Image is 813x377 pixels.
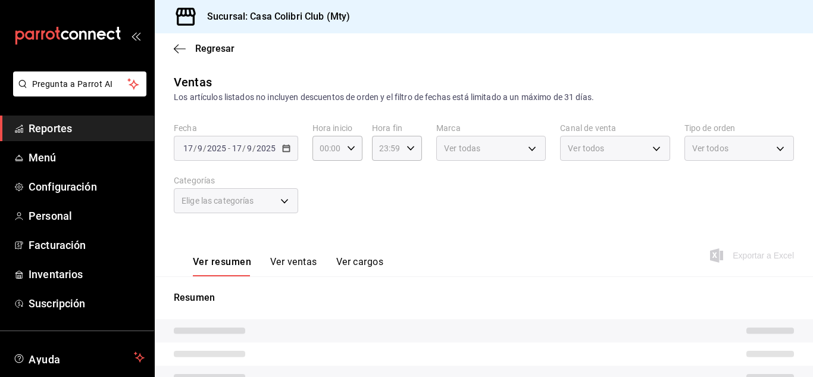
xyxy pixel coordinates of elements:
[436,124,546,132] label: Marca
[29,208,145,224] span: Personal
[29,149,145,166] span: Menú
[174,43,234,54] button: Regresar
[228,144,230,153] span: -
[13,71,146,96] button: Pregunta a Parrot AI
[444,142,480,154] span: Ver todas
[174,291,794,305] p: Resumen
[29,350,129,364] span: Ayuda
[568,142,604,154] span: Ver todos
[29,295,145,311] span: Suscripción
[684,124,794,132] label: Tipo de orden
[312,124,362,132] label: Hora inicio
[174,73,212,91] div: Ventas
[336,256,384,276] button: Ver cargos
[246,144,252,153] input: --
[203,144,207,153] span: /
[256,144,276,153] input: ----
[198,10,350,24] h3: Sucursal: Casa Colibri Club (Mty)
[29,237,145,253] span: Facturación
[195,43,234,54] span: Regresar
[242,144,246,153] span: /
[193,256,383,276] div: navigation tabs
[197,144,203,153] input: --
[174,91,794,104] div: Los artículos listados no incluyen descuentos de orden y el filtro de fechas está limitado a un m...
[372,124,422,132] label: Hora fin
[560,124,670,132] label: Canal de venta
[183,144,193,153] input: --
[174,176,298,185] label: Categorías
[193,144,197,153] span: /
[29,120,145,136] span: Reportes
[692,142,728,154] span: Ver todos
[174,124,298,132] label: Fecha
[29,179,145,195] span: Configuración
[193,256,251,276] button: Ver resumen
[232,144,242,153] input: --
[29,266,145,282] span: Inventarios
[252,144,256,153] span: /
[8,86,146,99] a: Pregunta a Parrot AI
[32,78,128,91] span: Pregunta a Parrot AI
[131,31,140,40] button: open_drawer_menu
[182,195,254,207] span: Elige las categorías
[270,256,317,276] button: Ver ventas
[207,144,227,153] input: ----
